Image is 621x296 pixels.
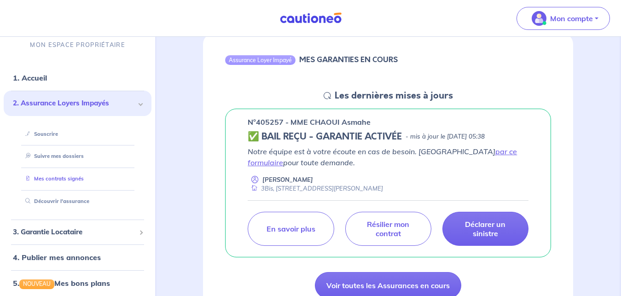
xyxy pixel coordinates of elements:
img: illu_account_valid_menu.svg [532,11,546,26]
div: 3Bis, [STREET_ADDRESS][PERSON_NAME] [248,184,383,193]
span: 2. Assurance Loyers Impayés [13,98,135,109]
div: 4. Publier mes annonces [4,249,151,267]
div: 2. Assurance Loyers Impayés [4,91,151,116]
div: state: CONTRACT-VALIDATED, Context: ,MAYBE-CERTIFICATE,,LESSOR-DOCUMENTS,IS-ODEALIM [248,131,528,142]
a: Mes contrats signés [22,176,84,182]
p: MON ESPACE PROPRIÉTAIRE [30,41,125,49]
a: 5.NOUVEAUMes bons plans [13,279,110,288]
p: Notre équipe est à votre écoute en cas de besoin. [GEOGRAPHIC_DATA] pour toute demande. [248,146,528,168]
p: n°405257 - MME CHAOUI Asmahe [248,116,371,128]
div: Assurance Loyer Impayé [225,55,296,64]
p: [PERSON_NAME] [262,175,313,184]
div: 3. Garantie Locataire [4,223,151,241]
div: Souscrire [15,127,140,142]
button: illu_account_valid_menu.svgMon compte [517,7,610,30]
a: 1. Accueil [13,73,47,82]
div: 1. Accueil [4,69,151,87]
a: 4. Publier mes annonces [13,253,101,262]
div: Suivre mes dossiers [15,149,140,164]
p: - mis à jour le [DATE] 05:38 [406,132,485,141]
a: Déclarer un sinistre [442,212,528,246]
a: En savoir plus [248,212,334,246]
a: Souscrire [22,131,58,137]
img: Cautioneo [276,12,345,24]
div: 5.NOUVEAUMes bons plans [4,274,151,293]
a: Découvrir l'assurance [22,198,89,204]
p: Résilier mon contrat [357,220,420,238]
span: 3. Garantie Locataire [13,227,135,238]
h5: Les dernières mises à jours [335,90,453,101]
p: En savoir plus [267,224,315,233]
p: Déclarer un sinistre [454,220,517,238]
h6: MES GARANTIES EN COURS [299,55,398,64]
div: Mes contrats signés [15,172,140,187]
p: Mon compte [550,13,593,24]
h5: ✅ BAIL REÇU - GARANTIE ACTIVÉE [248,131,402,142]
div: Découvrir l'assurance [15,194,140,209]
a: par ce formulaire [248,147,517,167]
a: Suivre mes dossiers [22,153,84,160]
a: Résilier mon contrat [345,212,431,246]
